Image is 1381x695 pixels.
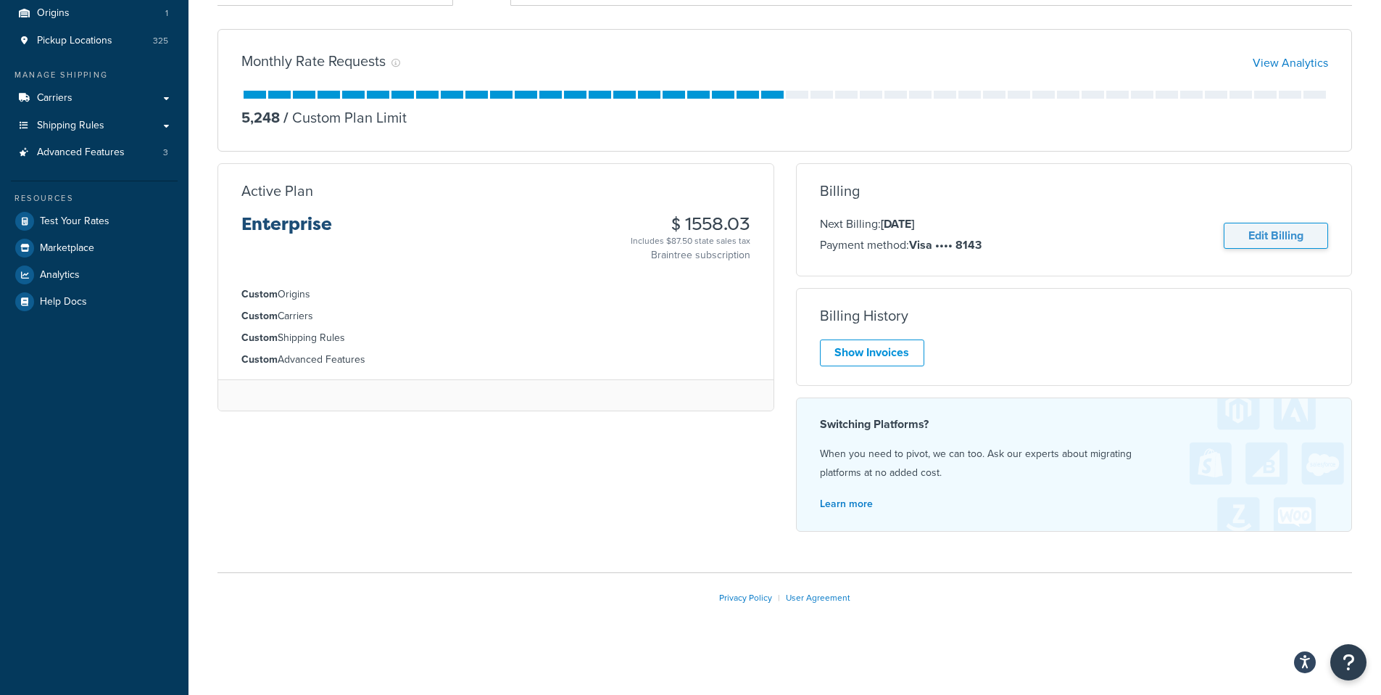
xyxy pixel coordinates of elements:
li: Origins [241,287,750,303]
div: Includes $87.50 state sales tax [631,234,750,248]
li: Advanced Features [241,352,750,368]
span: Help Docs [40,296,87,308]
p: Custom Plan Limit [280,107,407,128]
strong: Custom [241,330,278,345]
li: Advanced Features [11,139,178,166]
strong: Custom [241,308,278,324]
a: Privacy Policy [719,591,772,604]
span: 1 [165,7,168,20]
span: Carriers [37,92,72,104]
span: Shipping Rules [37,120,104,132]
h3: Active Plan [241,183,313,199]
span: 3 [163,147,168,159]
span: / [283,107,289,128]
a: View Analytics [1253,54,1328,71]
div: Manage Shipping [11,69,178,81]
a: Pickup Locations 325 [11,28,178,54]
span: | [778,591,780,604]
strong: Visa •••• 8143 [909,237,982,253]
span: Analytics [40,269,80,281]
h3: Billing [820,183,860,199]
li: Shipping Rules [241,330,750,346]
p: Braintree subscription [631,248,750,263]
li: Pickup Locations [11,28,178,54]
a: Advanced Features 3 [11,139,178,166]
span: Pickup Locations [37,35,112,47]
li: Carriers [241,308,750,324]
strong: Custom [241,287,278,302]
h4: Switching Platforms? [820,416,1329,433]
p: Next Billing: [820,215,982,234]
span: Test Your Rates [40,215,109,228]
a: Test Your Rates [11,208,178,234]
button: Open Resource Center [1330,644,1367,680]
span: Advanced Features [37,147,125,159]
a: Marketplace [11,235,178,261]
a: Edit Billing [1224,223,1328,250]
a: User Agreement [786,591,850,604]
h3: Billing History [820,308,908,324]
p: Payment method: [820,236,982,255]
h3: Enterprise [241,215,332,245]
strong: Custom [241,352,278,367]
a: Analytics [11,262,178,288]
h3: Monthly Rate Requests [241,53,386,69]
a: Learn more [820,496,873,511]
a: Show Invoices [820,340,924,366]
h3: $ 1558.03 [631,215,750,234]
a: Carriers [11,85,178,112]
span: Origins [37,7,70,20]
p: 5,248 [241,107,280,128]
a: Help Docs [11,289,178,315]
strong: [DATE] [881,215,914,232]
p: When you need to pivot, we can too. Ask our experts about migrating platforms at no added cost. [820,445,1329,482]
span: 325 [153,35,168,47]
span: Marketplace [40,242,94,255]
a: Shipping Rules [11,112,178,139]
div: Resources [11,192,178,205]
